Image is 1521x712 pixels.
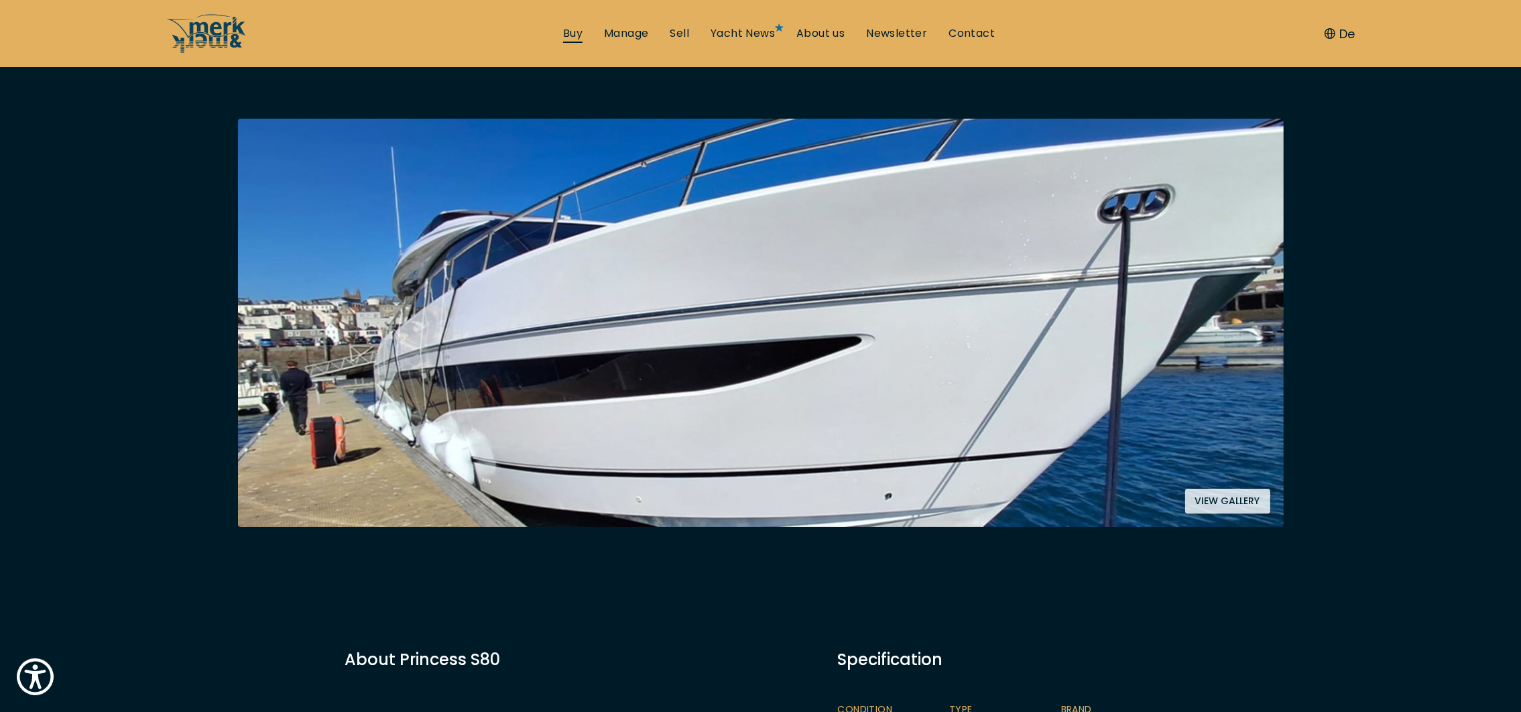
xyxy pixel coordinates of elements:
a: Sell [670,26,689,41]
button: De [1325,25,1355,43]
a: / [166,42,247,58]
a: Yacht News [711,26,775,41]
button: View gallery [1185,489,1270,514]
div: Specification [838,648,1176,671]
h3: About Princess S80 [345,648,744,671]
a: Buy [563,26,583,41]
a: Contact [949,26,995,41]
img: Merk&Merk [238,119,1284,527]
a: Manage [604,26,648,41]
a: Newsletter [866,26,927,41]
button: Show Accessibility Preferences [13,655,57,699]
a: About us [796,26,845,41]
